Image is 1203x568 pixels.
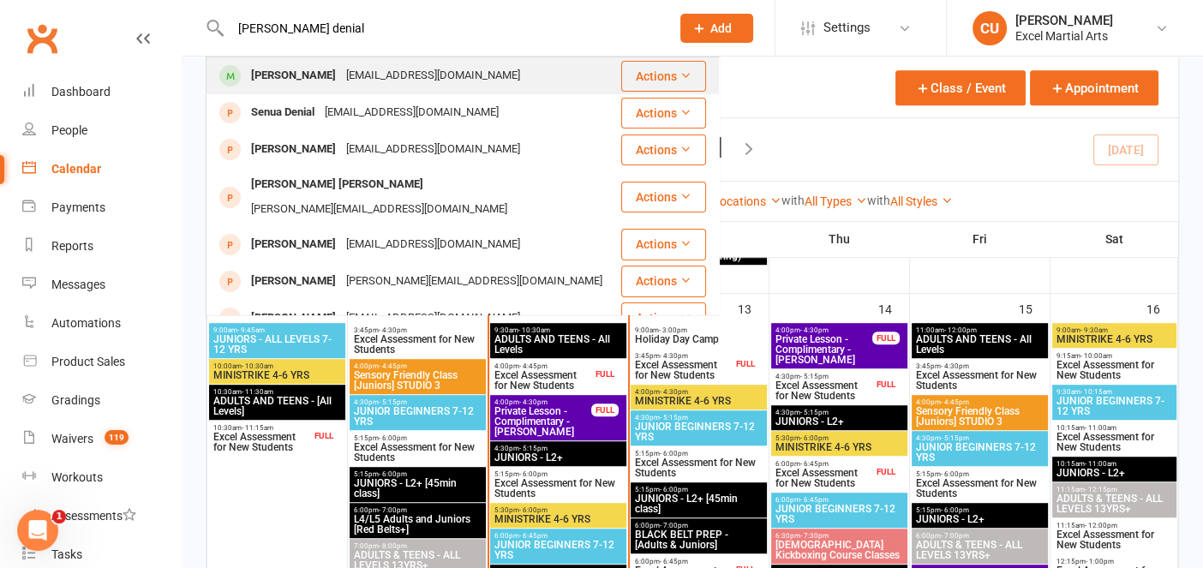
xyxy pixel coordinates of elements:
span: 6:00pm [775,496,904,504]
div: Workouts [51,470,103,484]
span: Excel Assessment for New Students [494,370,592,391]
span: - 12:15pm [1085,486,1117,493]
span: - 6:00pm [800,434,829,442]
span: - 4:30pm [660,388,688,396]
span: Excel Assessment for New Students [775,468,873,488]
div: [PERSON_NAME] [246,269,341,294]
span: 10:15am [1056,424,1173,432]
span: MINISTRIKE 4-6 YRS [1056,334,1173,344]
span: ADULTS AND TEENS - [All Levels] [212,396,342,416]
span: 10:30am [212,388,342,396]
div: 16 [1146,294,1177,322]
span: 6:00pm [634,522,763,529]
span: Excel Assessment for New Students [1056,529,1173,550]
a: Workouts [22,458,181,497]
span: Sensory Friendly Class [Juniors] STUDIO 3 [353,370,482,391]
span: 6:00pm [353,506,482,514]
span: Excel Assessment for New Students [1056,360,1173,380]
span: Excel Assessment for New Students [915,370,1044,391]
span: Private Lesson - Complimentary - [PERSON_NAME] [494,406,592,437]
div: People [51,123,87,137]
span: 6:00pm [494,532,623,540]
span: - 7:00pm [941,532,969,540]
div: [PERSON_NAME] [1015,13,1113,28]
button: Class / Event [895,70,1026,105]
span: - 10:00am [1080,352,1112,360]
span: - 5:15pm [800,409,829,416]
div: FULL [310,429,338,442]
a: Clubworx [21,17,63,60]
div: Product Sales [51,355,125,368]
span: - 12:00pm [944,326,977,334]
span: 119 [105,430,129,445]
a: Dashboard [22,73,181,111]
span: 4:30pm [775,373,873,380]
span: 5:30pm [494,506,623,514]
span: - 11:00am [1085,424,1116,432]
span: 9:15am [1056,352,1173,360]
span: - 5:15pm [660,414,688,422]
button: Actions [621,229,706,260]
a: All Types [805,194,867,208]
a: Product Sales [22,343,181,381]
div: [PERSON_NAME] [PERSON_NAME] [246,172,428,197]
span: - 6:00pm [941,470,969,478]
span: - 6:45pm [800,496,829,504]
div: [PERSON_NAME] [246,63,341,88]
span: 4:00pm [494,398,592,406]
span: 4:30pm [353,398,482,406]
input: Search... [225,16,658,40]
span: 4:00pm [775,326,873,334]
span: - 10:15am [1080,388,1112,396]
span: - 4:30pm [941,362,969,370]
span: - 3:00pm [659,326,687,334]
div: [EMAIL_ADDRESS][DOMAIN_NAME] [320,100,504,125]
span: 4:00pm [634,388,763,396]
span: 11:15am [1056,522,1173,529]
span: JUNIOR BEGINNERS 7-12 YRS [634,422,763,442]
span: JUNIOR BEGINNERS 7-12 YRS [775,504,904,524]
div: Tasks [51,547,82,561]
span: JUNIORS - L2+ [915,514,1044,524]
span: JUNIOR BEGINNERS 7-12 YRS [1056,396,1173,416]
span: JUNIORS - L2+ [775,416,904,427]
div: [PERSON_NAME] [246,306,341,331]
span: 4:30pm [634,414,763,422]
span: - 6:00pm [379,470,407,478]
span: 5:15pm [353,434,482,442]
a: Calendar [22,150,181,188]
a: All Styles [890,194,953,208]
span: - 4:30pm [519,398,548,406]
span: - 10:30am [518,326,550,334]
a: Waivers 119 [22,420,181,458]
th: Thu [769,221,910,257]
div: FULL [872,378,900,391]
div: Gradings [51,393,100,407]
span: [DEMOGRAPHIC_DATA] Kickboxing Course Classes [775,540,904,560]
div: FULL [872,465,900,478]
span: Sensory Friendly Class [Juniors] STUDIO 3 [915,406,1044,427]
div: Messages [51,278,105,291]
span: - 12:00pm [1085,522,1117,529]
span: L4/L5 Adults and Juniors [Red Belts+] [353,514,482,535]
span: - 6:00pm [660,486,688,493]
span: 5:15pm [634,450,763,457]
span: Add [710,21,732,35]
span: 5:15pm [915,470,1044,478]
a: Reports [22,227,181,266]
span: Excel Assessment for New Students [353,334,482,355]
span: 6:00pm [775,460,873,468]
div: Dashboard [51,85,111,99]
span: Excel Assessment for New Students [353,442,482,463]
div: 15 [1019,294,1050,322]
div: [EMAIL_ADDRESS][DOMAIN_NAME] [341,137,525,162]
span: - 5:15pm [519,445,548,452]
a: Assessments [22,497,181,535]
span: - 10:30am [242,362,273,370]
span: - 11:15am [242,424,273,432]
span: 10:30am [212,424,311,432]
button: Actions [621,266,706,296]
span: 4:00pm [353,362,482,370]
span: MINISTRIKE 4-6 YRS [634,396,763,406]
span: - 11:30am [242,388,273,396]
